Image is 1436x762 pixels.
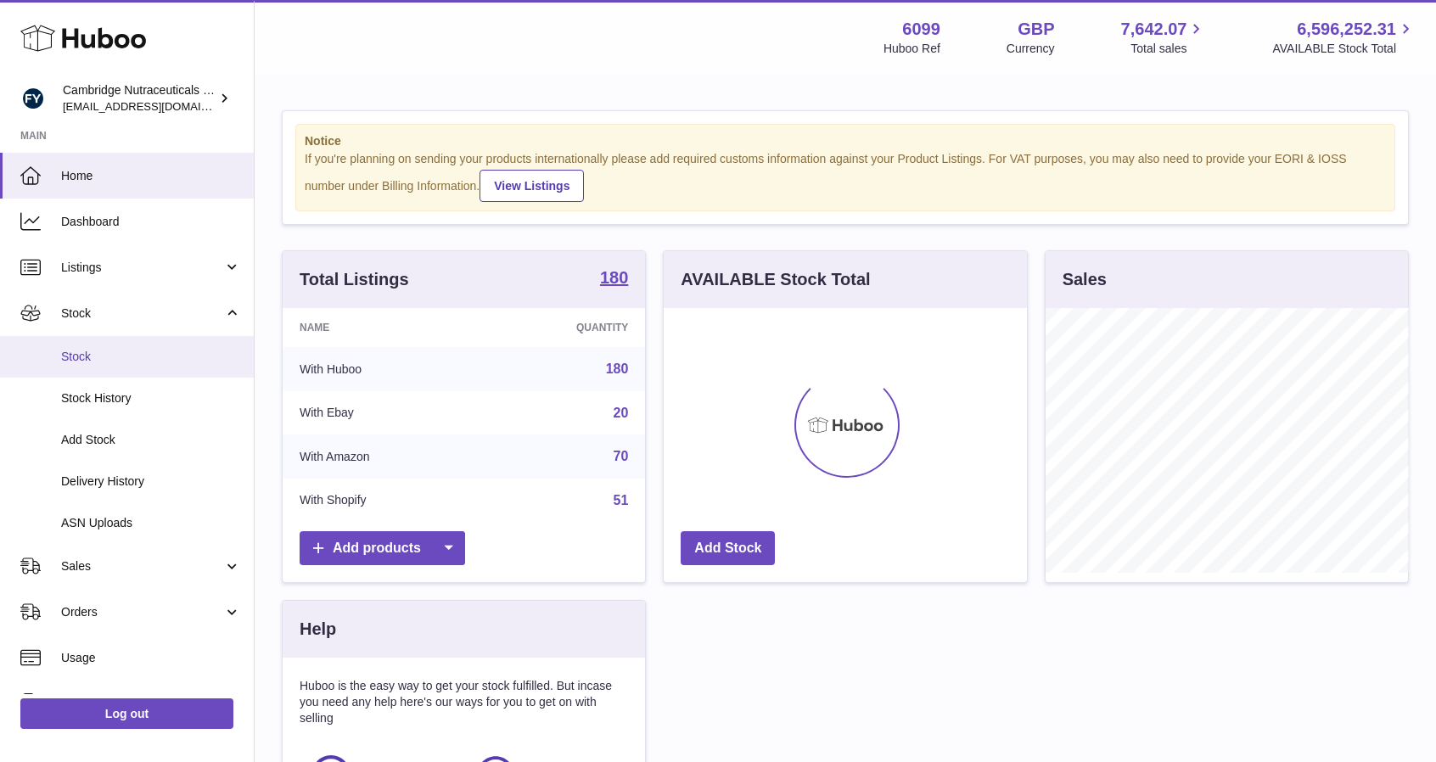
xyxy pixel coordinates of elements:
[600,269,628,286] strong: 180
[63,99,250,113] span: [EMAIL_ADDRESS][DOMAIN_NAME]
[614,406,629,420] a: 20
[61,473,241,490] span: Delivery History
[305,133,1386,149] strong: Notice
[606,361,629,376] a: 180
[61,515,241,531] span: ASN Uploads
[61,214,241,230] span: Dashboard
[305,151,1386,202] div: If you're planning on sending your products internationally please add required customs informati...
[614,449,629,463] a: 70
[300,268,409,291] h3: Total Listings
[283,391,481,435] td: With Ebay
[681,268,870,291] h3: AVAILABLE Stock Total
[1130,41,1206,57] span: Total sales
[1121,18,1187,41] span: 7,642.07
[614,493,629,507] a: 51
[902,18,940,41] strong: 6099
[61,604,223,620] span: Orders
[1007,41,1055,57] div: Currency
[283,434,481,479] td: With Amazon
[300,531,465,566] a: Add products
[61,390,241,406] span: Stock History
[283,479,481,523] td: With Shopify
[20,86,46,111] img: huboo@camnutra.com
[20,698,233,729] a: Log out
[1018,18,1054,41] strong: GBP
[681,531,775,566] a: Add Stock
[1272,18,1416,57] a: 6,596,252.31 AVAILABLE Stock Total
[61,260,223,276] span: Listings
[480,170,584,202] a: View Listings
[61,558,223,574] span: Sales
[283,308,481,347] th: Name
[1063,268,1107,291] h3: Sales
[61,432,241,448] span: Add Stock
[883,41,940,57] div: Huboo Ref
[1297,18,1396,41] span: 6,596,252.31
[1272,41,1416,57] span: AVAILABLE Stock Total
[61,650,241,666] span: Usage
[300,618,336,641] h3: Help
[1121,18,1207,57] a: 7,642.07 Total sales
[283,347,481,391] td: With Huboo
[481,308,645,347] th: Quantity
[61,305,223,322] span: Stock
[600,269,628,289] a: 180
[300,678,628,726] p: Huboo is the easy way to get your stock fulfilled. But incase you need any help here's our ways f...
[63,82,216,115] div: Cambridge Nutraceuticals Ltd
[61,168,241,184] span: Home
[61,349,241,365] span: Stock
